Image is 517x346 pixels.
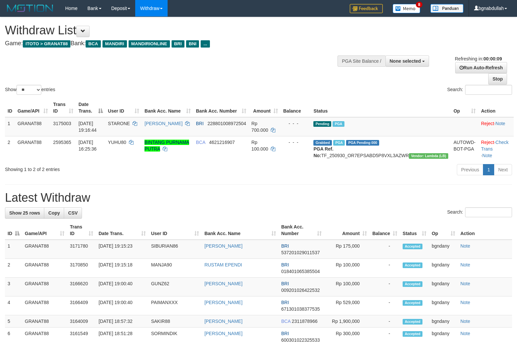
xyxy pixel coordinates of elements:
td: AUTOWD-BOT-PGA [451,136,478,161]
h4: Game: Bank: [5,40,338,47]
td: 3166409 [67,296,96,315]
th: Game/API: activate to sort column ascending [22,221,67,240]
span: ITOTO > GRANAT88 [23,40,70,48]
img: Button%20Memo.svg [393,4,420,13]
span: Rp 700.000 [252,121,268,133]
span: Copy 537201029011537 to clipboard [281,250,320,255]
a: [PERSON_NAME] [204,281,242,286]
th: Action [458,221,512,240]
span: Accepted [403,319,422,325]
span: YUHU80 [108,140,126,145]
td: GRANAT88 [22,296,67,315]
a: Note [496,121,505,126]
th: Date Trans.: activate to sort column descending [76,98,105,117]
span: Copy 4621216907 to clipboard [209,140,235,145]
td: bgndany [429,240,458,259]
span: Copy 228801008972504 to clipboard [208,121,246,126]
td: · [478,117,514,136]
span: CSV [68,210,78,216]
span: MANDIRIONLINE [129,40,170,48]
span: BRI [281,300,289,305]
div: PGA Site Balance / [338,55,385,67]
span: Accepted [403,281,422,287]
td: bgndany [429,296,458,315]
td: GRANAT88 [22,240,67,259]
a: Note [460,262,470,267]
td: SAKIR88 [148,315,202,328]
strong: 00:00:09 [483,56,502,61]
a: BINTANG PURNAMA PUTRA [144,140,189,152]
th: Trans ID: activate to sort column ascending [67,221,96,240]
img: MOTION_logo.png [5,3,55,13]
span: Accepted [403,262,422,268]
th: User ID: activate to sort column ascending [148,221,202,240]
td: bgndany [429,278,458,296]
label: Search: [447,85,512,95]
span: BNI [186,40,199,48]
span: MANDIRI [102,40,127,48]
td: SIBURIAN86 [148,240,202,259]
a: Reject [481,121,494,126]
a: Note [460,243,470,249]
th: Balance: activate to sort column ascending [370,221,400,240]
td: - [370,240,400,259]
a: [PERSON_NAME] [204,243,242,249]
td: bgndany [429,315,458,328]
td: Rp 529,000 [324,296,370,315]
th: ID: activate to sort column descending [5,221,22,240]
td: 5 [5,315,22,328]
span: Accepted [403,300,422,306]
td: MANJA90 [148,259,202,278]
td: [DATE] 19:00:40 [96,296,148,315]
span: 2595365 [53,140,71,145]
span: BCA [281,319,291,324]
td: - [370,259,400,278]
span: [DATE] 16:25:36 [79,140,97,152]
a: Show 25 rows [5,207,44,219]
span: 3175003 [53,121,71,126]
a: CSV [64,207,82,219]
span: Copy 009201026422532 to clipboard [281,288,320,293]
td: - [370,278,400,296]
a: Next [494,164,512,175]
span: Refreshing in: [455,56,502,61]
span: [DATE] 19:16:44 [79,121,97,133]
img: Feedback.jpg [350,4,383,13]
input: Search: [465,207,512,217]
input: Search: [465,85,512,95]
span: BRI [196,121,204,126]
td: Rp 175,000 [324,240,370,259]
th: Op: activate to sort column ascending [429,221,458,240]
span: Accepted [403,244,422,249]
td: 4 [5,296,22,315]
th: Bank Acc. Number: activate to sort column ascending [279,221,324,240]
span: Accepted [403,331,422,337]
th: Date Trans.: activate to sort column ascending [96,221,148,240]
span: Grabbed [313,140,332,146]
td: GRANAT88 [22,315,67,328]
td: GUNZ62 [148,278,202,296]
label: Search: [447,207,512,217]
a: Check Trans [481,140,508,152]
a: Stop [488,73,507,85]
th: ID [5,98,15,117]
span: BRI [281,262,289,267]
td: Rp 1,900,000 [324,315,370,328]
img: panduan.png [430,4,463,13]
td: 2 [5,136,15,161]
span: 8 [416,2,423,8]
span: Vendor URL: https://dashboard.q2checkout.com/secure [409,153,448,159]
span: None selected [390,58,421,64]
td: GRANAT88 [15,136,51,161]
td: 3171780 [67,240,96,259]
span: Marked by bgndany [333,140,345,146]
span: BRI [172,40,184,48]
th: Trans ID: activate to sort column ascending [51,98,76,117]
button: None selected [385,55,429,67]
span: BRI [281,243,289,249]
a: Reject [481,140,494,145]
a: Previous [457,164,483,175]
td: TF_250930_OR7EPSABD5P8VXL3AZWR [311,136,451,161]
div: - - - [283,139,308,146]
span: Copy 671301038377535 to clipboard [281,306,320,312]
